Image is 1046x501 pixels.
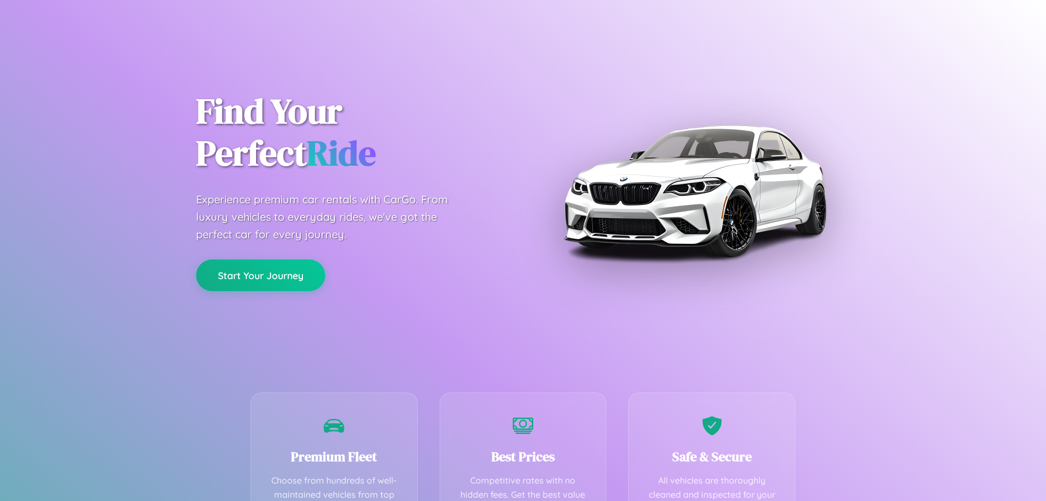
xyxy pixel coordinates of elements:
[267,448,401,466] h3: Premium Fleet
[645,448,779,466] h3: Safe & Secure
[196,90,507,174] h1: Find Your Perfect
[196,259,325,291] button: Start Your Journey
[307,129,376,177] span: Ride
[558,55,831,327] img: Premium BMW car rental vehicle
[457,448,590,466] h3: Best Prices
[196,191,469,243] p: Experience premium car rentals with CarGo. From luxury vehicles to everyday rides, we've got the ...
